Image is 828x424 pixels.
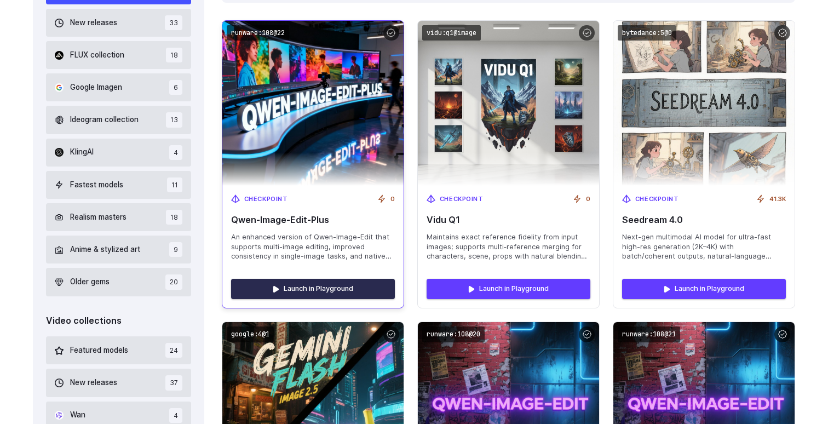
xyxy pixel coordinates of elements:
[165,343,182,358] span: 24
[46,268,191,296] button: Older gems 20
[635,194,679,204] span: Checkpoint
[166,112,182,127] span: 13
[390,194,395,204] span: 0
[70,211,127,224] span: Realism masters
[70,49,124,61] span: FLUX collection
[169,242,182,257] span: 9
[618,25,676,41] code: bytedance:5@0
[169,80,182,95] span: 6
[70,146,94,158] span: KlingAI
[46,203,191,231] button: Realism masters 18
[46,139,191,167] button: KlingAI 4
[46,9,191,37] button: New releases 33
[169,145,182,160] span: 4
[46,369,191,397] button: New releases 37
[46,236,191,263] button: Anime & stylized art 9
[427,215,590,225] span: Vidu Q1
[169,408,182,423] span: 4
[622,215,786,225] span: Seedream 4.0
[46,106,191,134] button: Ideogram collection 13
[422,25,481,41] code: vidu:q1@image
[227,326,274,342] code: google:4@1
[46,336,191,364] button: Featured models 24
[427,232,590,262] span: Maintains exact reference fidelity from input images; supports multi‑reference merging for charac...
[622,232,786,262] span: Next-gen multimodal AI model for ultra-fast high-res generation (2K–4K) with batch/coherent outpu...
[70,409,85,421] span: Wan
[46,41,191,69] button: FLUX collection 18
[227,25,289,41] code: runware:108@22
[166,48,182,62] span: 18
[418,21,599,186] img: Vidu Q1
[70,17,117,29] span: New releases
[613,21,795,186] img: Seedream 4.0
[231,232,395,262] span: An enhanced version of Qwen-Image-Edit that supports multi-image editing, improved consistency in...
[70,345,128,357] span: Featured models
[586,194,590,204] span: 0
[165,15,182,30] span: 33
[165,375,182,390] span: 37
[422,326,485,342] code: runware:108@20
[46,73,191,101] button: Google Imagen 6
[622,279,786,299] a: Launch in Playground
[70,377,117,389] span: New releases
[70,82,122,94] span: Google Imagen
[70,276,110,288] span: Older gems
[46,314,191,328] div: Video collections
[70,114,139,126] span: Ideogram collection
[213,13,412,194] img: Qwen-Image-Edit-Plus
[231,279,395,299] a: Launch in Playground
[231,215,395,225] span: Qwen-Image-Edit-Plus
[167,177,182,192] span: 11
[244,194,288,204] span: Checkpoint
[618,326,680,342] code: runware:108@21
[46,171,191,199] button: Fastest models 11
[70,179,123,191] span: Fastest models
[165,274,182,289] span: 20
[70,244,140,256] span: Anime & stylized art
[427,279,590,299] a: Launch in Playground
[769,194,786,204] span: 41.3K
[440,194,484,204] span: Checkpoint
[166,210,182,225] span: 18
